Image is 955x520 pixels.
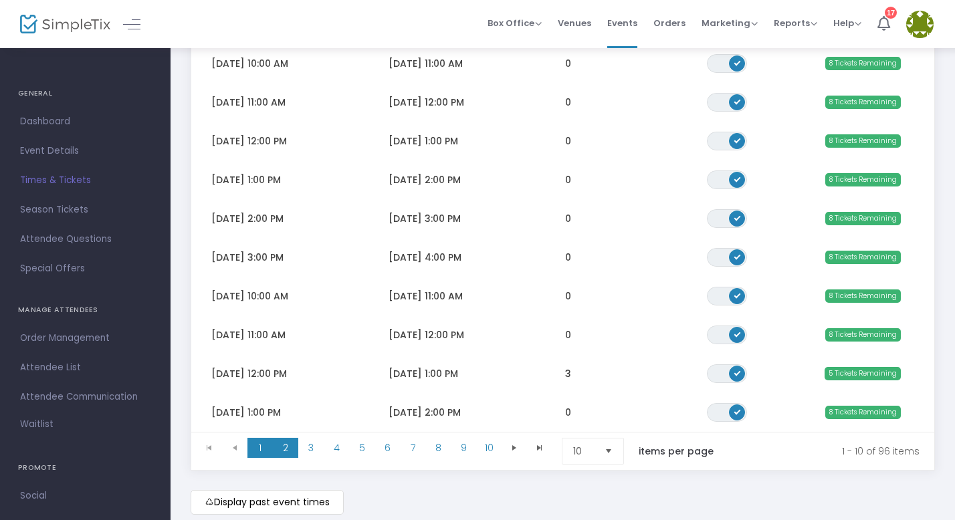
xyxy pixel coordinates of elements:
[607,6,637,40] span: Events
[774,17,817,29] span: Reports
[702,17,758,29] span: Marketing
[565,328,571,342] span: 0
[825,406,901,419] span: 8 Tickets Remaining
[18,80,152,107] h4: GENERAL
[247,438,273,458] span: Page 1
[20,113,150,130] span: Dashboard
[734,408,740,414] span: ON
[349,438,375,458] span: Page 5
[211,367,287,380] span: [DATE] 12:00 PM
[639,444,714,458] label: items per page
[375,438,400,458] span: Page 6
[20,388,150,406] span: Attendee Communication
[20,359,150,376] span: Attendee List
[565,134,571,148] span: 0
[565,406,571,419] span: 0
[825,289,901,303] span: 8 Tickets Remaining
[389,173,461,186] span: [DATE] 2:00 PM
[734,136,740,143] span: ON
[565,57,571,70] span: 0
[527,438,552,458] span: Go to the last page
[734,59,740,66] span: ON
[734,214,740,221] span: ON
[389,406,461,419] span: [DATE] 2:00 PM
[191,11,934,432] div: Data table
[734,369,740,376] span: ON
[565,212,571,225] span: 0
[825,367,901,380] span: 5 Tickets Remaining
[558,6,591,40] span: Venues
[734,98,740,104] span: ON
[20,201,150,219] span: Season Tickets
[534,442,545,453] span: Go to the last page
[18,454,152,481] h4: PROMOTE
[734,291,740,298] span: ON
[389,367,458,380] span: [DATE] 1:00 PM
[742,438,920,465] kendo-pager-info: 1 - 10 of 96 items
[825,251,901,264] span: 8 Tickets Remaining
[451,438,476,458] span: Page 9
[18,297,152,323] h4: MANAGE ATTENDEES
[476,438,502,458] span: Page 10
[389,328,464,342] span: [DATE] 12:00 PM
[191,490,344,515] m-button: Display past event times
[389,57,463,70] span: [DATE] 11:00 AM
[509,442,520,453] span: Go to the next page
[734,253,740,259] span: ON
[565,367,571,380] span: 3
[211,173,281,186] span: [DATE] 1:00 PM
[211,406,281,419] span: [DATE] 1:00 PM
[211,328,286,342] span: [DATE] 11:00 AM
[211,57,288,70] span: [DATE] 10:00 AM
[734,175,740,182] span: ON
[825,96,901,109] span: 8 Tickets Remaining
[211,251,284,264] span: [DATE] 3:00 PM
[599,438,618,464] button: Select
[565,173,571,186] span: 0
[389,134,458,148] span: [DATE] 1:00 PM
[20,142,150,160] span: Event Details
[389,251,461,264] span: [DATE] 4:00 PM
[400,438,425,458] span: Page 7
[565,251,571,264] span: 0
[425,438,451,458] span: Page 8
[825,173,901,186] span: 8 Tickets Remaining
[825,212,901,225] span: 8 Tickets Remaining
[573,444,594,458] span: 10
[825,134,901,148] span: 8 Tickets Remaining
[825,57,901,70] span: 8 Tickets Remaining
[653,6,685,40] span: Orders
[565,96,571,109] span: 0
[211,96,286,109] span: [DATE] 11:00 AM
[389,212,461,225] span: [DATE] 3:00 PM
[389,289,463,303] span: [DATE] 11:00 AM
[734,330,740,337] span: ON
[389,96,464,109] span: [DATE] 12:00 PM
[20,172,150,189] span: Times & Tickets
[298,438,324,458] span: Page 3
[885,7,897,19] div: 17
[20,487,150,505] span: Social
[20,231,150,248] span: Attendee Questions
[20,418,54,431] span: Waitlist
[211,212,284,225] span: [DATE] 2:00 PM
[825,328,901,342] span: 8 Tickets Remaining
[211,289,288,303] span: [DATE] 10:00 AM
[488,17,542,29] span: Box Office
[833,17,861,29] span: Help
[20,330,150,347] span: Order Management
[502,438,527,458] span: Go to the next page
[565,289,571,303] span: 0
[273,438,298,458] span: Page 2
[211,134,287,148] span: [DATE] 12:00 PM
[324,438,349,458] span: Page 4
[20,260,150,277] span: Special Offers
